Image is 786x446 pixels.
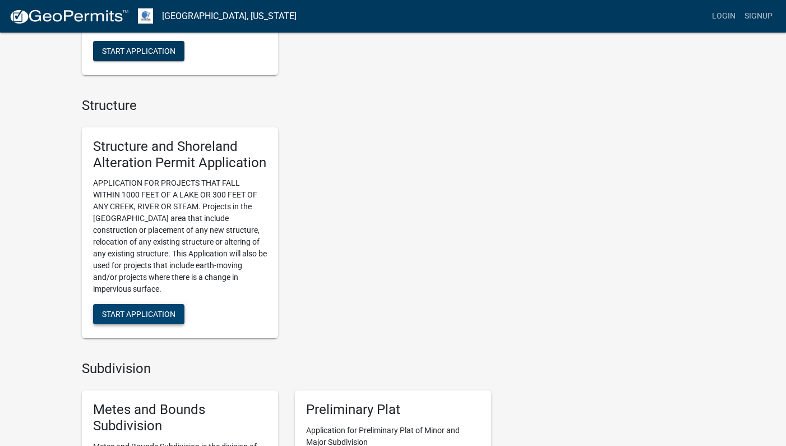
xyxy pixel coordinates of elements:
[93,177,267,295] p: APPLICATION FOR PROJECTS THAT FALL WITHIN 1000 FEET OF A LAKE OR 300 FEET OF ANY CREEK, RIVER OR ...
[93,139,267,171] h5: Structure and Shoreland Alteration Permit Application
[102,310,175,319] span: Start Application
[708,6,740,27] a: Login
[82,361,491,377] h4: Subdivision
[93,41,184,61] button: Start Application
[162,7,297,26] a: [GEOGRAPHIC_DATA], [US_STATE]
[102,46,175,55] span: Start Application
[82,98,491,114] h4: Structure
[138,8,153,24] img: Otter Tail County, Minnesota
[93,402,267,434] h5: Metes and Bounds Subdivision
[306,402,480,418] h5: Preliminary Plat
[740,6,777,27] a: Signup
[93,304,184,324] button: Start Application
